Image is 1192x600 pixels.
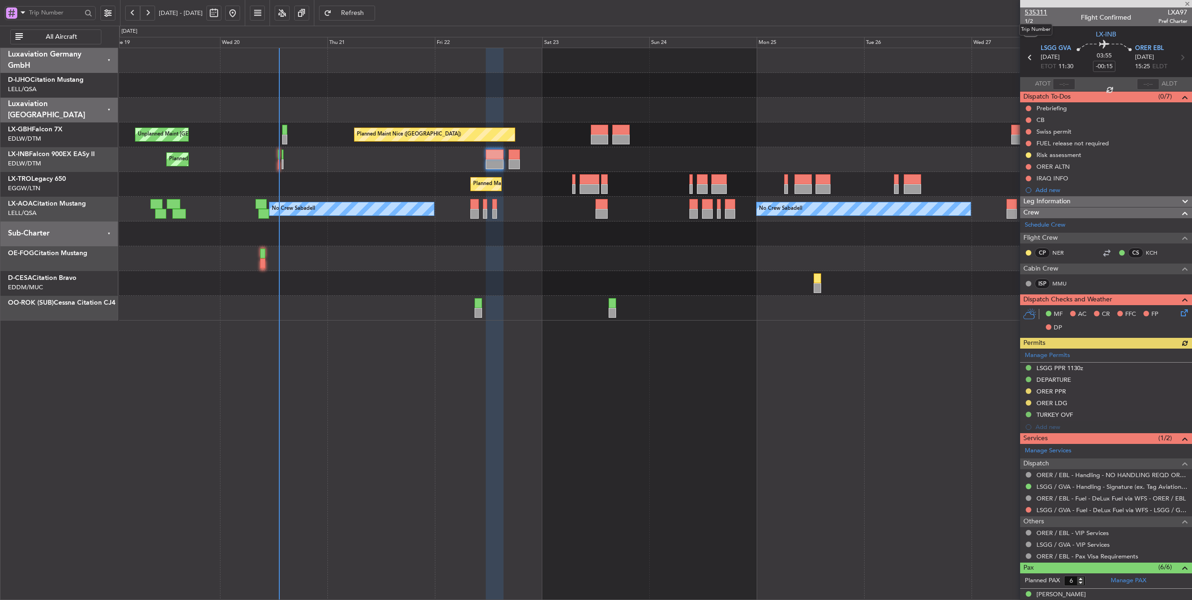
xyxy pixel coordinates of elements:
span: LX-TRO [8,176,31,182]
span: Dispatch To-Dos [1023,92,1071,102]
div: Planned Maint [GEOGRAPHIC_DATA] ([GEOGRAPHIC_DATA]) [473,177,620,191]
span: ALDT [1162,79,1177,89]
a: EDLW/DTM [8,135,41,143]
span: ELDT [1152,62,1167,71]
div: Prebriefing [1036,104,1067,112]
div: Wed 20 [220,37,327,48]
span: Crew [1023,207,1039,218]
span: LX-GBH [8,126,32,133]
a: Manage Services [1025,446,1071,456]
a: OO-ROK (SUB)Cessna Citation CJ4 [8,300,115,306]
div: Planned Maint Nice ([GEOGRAPHIC_DATA]) [357,128,461,142]
button: All Aircraft [10,29,101,44]
span: [DATE] [1135,53,1154,62]
span: D-IJHO [8,77,30,83]
span: Dispatch [1023,458,1049,469]
div: No Crew Sabadell [272,202,315,216]
div: Trip Number [1019,24,1052,36]
span: Leg Information [1023,196,1071,207]
span: DP [1054,323,1062,333]
a: LX-GBHFalcon 7X [8,126,63,133]
span: Services [1023,433,1048,444]
span: LX-AOA [8,200,33,207]
div: FUEL release not required [1036,139,1109,147]
div: Flight Confirmed [1081,13,1131,22]
label: Planned PAX [1025,576,1060,586]
div: ORER ALTN [1036,163,1070,171]
div: [DATE] [121,28,137,36]
a: EDLW/DTM [8,159,41,168]
div: Mon 25 [757,37,864,48]
a: KCH [1146,249,1167,257]
span: 11:30 [1058,62,1073,71]
span: Pref Charter [1158,17,1187,25]
div: CS [1128,248,1143,258]
input: Trip Number [29,6,82,20]
span: 03:55 [1097,51,1112,61]
div: Tue 26 [864,37,972,48]
span: All Aircraft [25,34,98,40]
div: CB [1036,116,1044,124]
span: Pax [1023,563,1034,573]
div: ISP [1035,279,1050,289]
div: Unplanned Maint [GEOGRAPHIC_DATA] ([GEOGRAPHIC_DATA]) [138,128,291,142]
span: Flight Crew [1023,233,1058,243]
span: ETOT [1041,62,1056,71]
div: Fri 22 [435,37,542,48]
div: Thu 21 [327,37,435,48]
a: LELL/QSA [8,85,36,93]
a: LELL/QSA [8,209,36,217]
span: D-CESA [8,275,32,281]
span: Others [1023,516,1044,527]
a: LSGG / GVA - Fuel - DeLux Fuel via WFS - LSGG / GVA [1036,506,1187,514]
a: NER [1052,249,1073,257]
span: Dispatch Checks and Weather [1023,294,1112,305]
a: OE-FOGCitation Mustang [8,250,87,257]
a: MMU [1052,279,1073,288]
a: LX-INBFalcon 900EX EASy II [8,151,95,157]
div: IRAQ INFO [1036,174,1068,182]
span: LSGG GVA [1041,44,1071,53]
a: LSGG / GVA - VIP Services [1036,541,1110,549]
span: CR [1102,310,1110,319]
a: ORER / EBL - Handling - NO HANDLING REQD ORER/EBL [1036,471,1187,479]
span: [DATE] [1041,53,1060,62]
span: FFC [1125,310,1136,319]
div: [PERSON_NAME] [1036,590,1086,600]
div: Tue 19 [113,37,220,48]
span: LX-INB [1096,29,1116,39]
a: Manage PAX [1111,576,1146,586]
div: Planned Maint Geneva (Cointrin) [169,152,246,166]
div: Swiss permit [1036,128,1071,136]
div: Add new [1036,186,1187,194]
a: ORER / EBL - VIP Services [1036,529,1109,537]
span: LXA97 [1158,7,1187,17]
div: No Crew Sabadell [759,202,802,216]
span: OO-ROK (SUB) [8,300,54,306]
span: FP [1151,310,1158,319]
a: LX-TROLegacy 650 [8,176,66,182]
a: EGGW/LTN [8,184,40,193]
div: CP [1035,248,1050,258]
div: Sat 23 [542,37,650,48]
span: (1/2) [1158,433,1172,443]
span: [DATE] - [DATE] [159,9,203,17]
span: MF [1054,310,1063,319]
a: ORER / EBL - Pax Visa Requirements [1036,552,1138,560]
a: ORER / EBL - Fuel - DeLux Fuel via WFS - ORER / EBL [1036,494,1186,502]
a: D-CESACitation Bravo [8,275,77,281]
span: AC [1078,310,1086,319]
span: Cabin Crew [1023,264,1058,274]
span: 535311 [1025,7,1047,17]
span: (6/6) [1158,562,1172,572]
div: Sun 24 [649,37,757,48]
a: LSGG / GVA - Handling - Signature (ex. Tag Aviation) LSGG / GVA [1036,483,1187,491]
span: 15:25 [1135,62,1150,71]
span: Refresh [333,10,372,16]
div: Risk assessment [1036,151,1081,159]
div: Wed 27 [972,37,1079,48]
span: (0/7) [1158,92,1172,101]
button: Refresh [319,6,375,21]
a: LX-AOACitation Mustang [8,200,86,207]
span: OE-FOG [8,250,34,257]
